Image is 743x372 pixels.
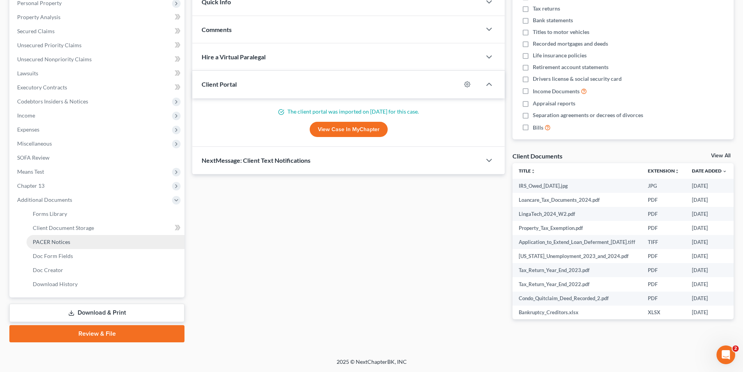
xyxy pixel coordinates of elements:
td: PDF [642,221,686,235]
a: Titleunfold_more [519,168,536,174]
span: Titles to motor vehicles [533,28,589,36]
span: Drivers license & social security card [533,75,622,83]
p: The client portal was imported on [DATE] for this case. [202,108,495,116]
a: Date Added expand_more [692,168,727,174]
span: Property Analysis [17,14,60,20]
span: Expenses [17,126,39,133]
span: Client Portal [202,80,237,88]
td: [DATE] [686,292,733,306]
span: Unsecured Nonpriority Claims [17,56,92,62]
td: [DATE] [686,193,733,207]
span: Bills [533,124,543,132]
td: Condo_Quitclaim_Deed_Recorded_2.pdf [512,292,642,306]
span: Chapter 13 [17,182,44,189]
span: Means Test [17,168,44,175]
td: [DATE] [686,207,733,221]
i: expand_more [722,169,727,174]
a: Doc Creator [27,263,184,277]
a: Download History [27,277,184,291]
span: Doc Form Fields [33,253,73,259]
td: [DATE] [686,249,733,263]
a: SOFA Review [11,151,184,165]
div: Client Documents [512,152,562,160]
span: 2 [732,345,739,352]
span: Comments [202,26,232,33]
span: Doc Creator [33,267,63,273]
span: Hire a Virtual Paralegal [202,53,266,61]
a: Forms Library [27,207,184,221]
td: [DATE] [686,221,733,235]
td: IRS_Owed_[DATE].jpg [512,179,642,193]
span: Income Documents [533,87,580,95]
a: View All [711,153,731,158]
span: Life insurance policies [533,52,587,59]
td: XLSX [642,306,686,320]
div: 2025 © NextChapterBK, INC [149,358,594,372]
span: Income [17,112,35,119]
span: PACER Notices [33,239,70,245]
a: Client Document Storage [27,221,184,235]
td: [DATE] [686,235,733,249]
td: LingaTech_2024_W2.pdf [512,207,642,221]
span: Retirement account statements [533,63,608,71]
span: Miscellaneous [17,140,52,147]
td: [US_STATE]_Unemployment_2023_and_2024.pdf [512,249,642,263]
td: Loancare_Tax_Documents_2024.pdf [512,193,642,207]
span: Client Document Storage [33,224,94,231]
span: Tax returns [533,5,560,12]
a: Secured Claims [11,24,184,38]
span: Executory Contracts [17,84,67,91]
a: Executory Contracts [11,80,184,94]
i: unfold_more [675,169,679,174]
td: PDF [642,193,686,207]
a: View Case in MyChapter [310,122,388,137]
span: Additional Documents [17,196,72,203]
td: [DATE] [686,263,733,277]
a: Property Analysis [11,10,184,24]
td: [DATE] [686,179,733,193]
span: Secured Claims [17,28,55,34]
a: Lawsuits [11,66,184,80]
td: Bankruptcy_Creditors.xlsx [512,306,642,320]
a: Unsecured Priority Claims [11,38,184,52]
span: Appraisal reports [533,100,575,107]
a: Review & File [9,325,184,342]
span: Bank statements [533,16,573,24]
span: Forms Library [33,210,67,217]
td: Tax_Return_Year_End_2023.pdf [512,263,642,277]
td: [DATE] [686,306,733,320]
td: Property_Tax_Exemption.pdf [512,221,642,235]
iframe: Intercom live chat [716,345,735,364]
td: PDF [642,263,686,277]
a: Download & Print [9,304,184,322]
td: Application_to_Extend_Loan_Deferment_[DATE].tiff [512,235,642,249]
a: Unsecured Nonpriority Claims [11,52,184,66]
td: Tax_Return_Year_End_2022.pdf [512,277,642,291]
td: PDF [642,207,686,221]
span: SOFA Review [17,154,50,161]
span: Separation agreements or decrees of divorces [533,111,643,119]
i: unfold_more [531,169,536,174]
td: JPG [642,179,686,193]
td: PDF [642,249,686,263]
td: PDF [642,292,686,306]
span: NextMessage: Client Text Notifications [202,157,310,164]
td: [DATE] [686,277,733,291]
td: TIFF [642,235,686,249]
span: Codebtors Insiders & Notices [17,98,88,105]
span: Download History [33,281,78,287]
td: PDF [642,277,686,291]
span: Unsecured Priority Claims [17,42,82,48]
span: Lawsuits [17,70,38,77]
span: Recorded mortgages and deeds [533,40,608,48]
a: PACER Notices [27,235,184,249]
a: Doc Form Fields [27,249,184,263]
a: Extensionunfold_more [648,168,679,174]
